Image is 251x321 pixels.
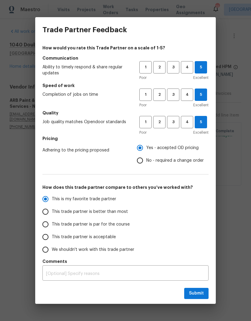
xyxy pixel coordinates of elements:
span: Excellent [193,75,209,81]
span: 5 [195,119,207,126]
span: Submit [189,290,204,297]
span: 5 [195,91,207,98]
span: Job quality matches Opendoor standards [42,119,130,125]
span: This trade partner is par for the course [52,221,130,228]
span: Adhering to the pricing proposed [42,147,127,153]
span: 3 [168,91,179,98]
h5: Pricing [42,136,209,142]
button: 2 [153,61,166,73]
div: How does this trade partner compare to others you’ve worked with? [42,193,209,256]
span: 4 [181,64,193,71]
h5: How does this trade partner compare to others you’ve worked with? [42,184,209,190]
span: Poor [139,102,147,108]
button: 1 [139,89,152,101]
span: Ability to timely respond & share regular updates [42,64,130,76]
button: 5 [195,116,207,128]
h5: Speed of work [42,83,209,89]
span: No - required a change order [146,157,204,164]
span: 2 [154,91,165,98]
span: Yes - accepted OD pricing [146,145,199,151]
span: 4 [181,119,193,126]
span: 3 [168,119,179,126]
button: 2 [153,89,166,101]
button: 3 [167,89,179,101]
span: Completion of jobs on time [42,92,130,98]
button: 4 [181,89,193,101]
span: 2 [154,119,165,126]
span: Poor [139,129,147,136]
button: 2 [153,116,166,128]
button: Submit [184,288,209,299]
button: 3 [167,116,179,128]
span: This trade partner is acceptable [52,234,116,240]
span: Excellent [193,102,209,108]
h3: Trade Partner Feedback [42,26,127,34]
h5: Communication [42,55,209,61]
span: We shouldn't work with this trade partner [52,247,134,253]
h5: Quality [42,110,209,116]
span: 2 [154,64,165,71]
span: 5 [195,64,207,71]
h5: Comments [42,258,209,264]
span: 1 [140,91,151,98]
button: 3 [167,61,179,73]
span: Poor [139,75,147,81]
button: 1 [139,61,152,73]
button: 4 [181,61,193,73]
button: 5 [195,89,207,101]
div: Pricing [137,142,209,167]
span: 4 [181,91,193,98]
span: 3 [168,64,179,71]
span: This trade partner is better than most [52,209,128,215]
button: 5 [195,61,207,73]
h4: How would you rate this Trade Partner on a scale of 1-5? [42,45,209,51]
button: 1 [139,116,152,128]
span: 1 [140,119,151,126]
span: 1 [140,64,151,71]
span: Excellent [193,129,209,136]
button: 4 [181,116,193,128]
span: This is my favorite trade partner [52,196,116,202]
